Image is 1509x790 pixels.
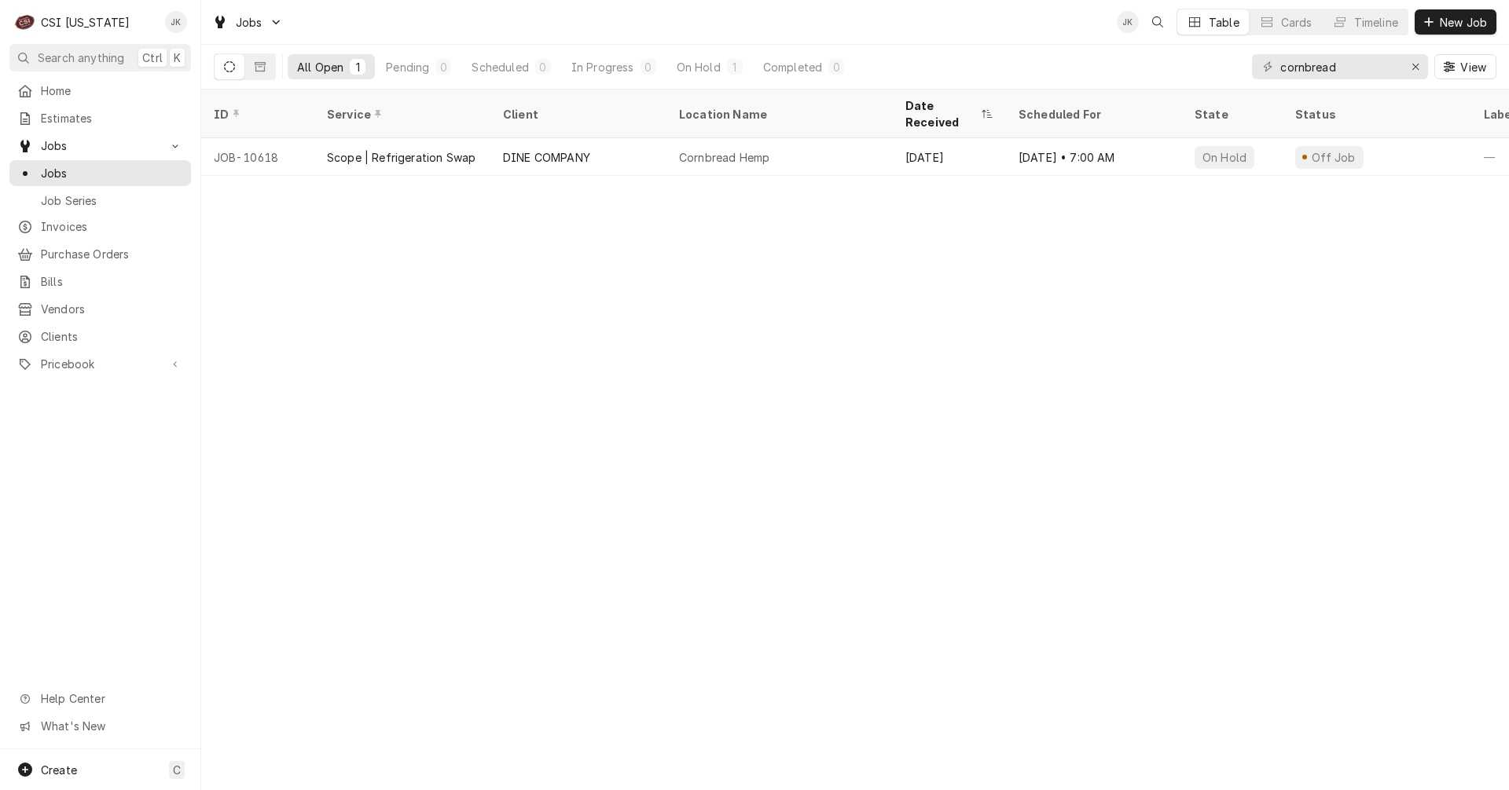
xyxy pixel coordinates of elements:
[9,296,191,322] a: Vendors
[893,138,1006,176] div: [DATE]
[644,59,653,75] div: 0
[142,49,163,66] span: Ctrl
[1195,106,1270,123] div: State
[41,356,160,372] span: Pricebook
[41,690,182,707] span: Help Center
[9,78,191,104] a: Home
[1437,14,1490,31] span: New Job
[538,59,548,75] div: 0
[1354,14,1398,31] div: Timeline
[236,14,263,31] span: Jobs
[679,106,877,123] div: Location Name
[9,686,191,711] a: Go to Help Center
[9,241,191,267] a: Purchase Orders
[1117,11,1139,33] div: Jeff Kuehl's Avatar
[41,82,183,99] span: Home
[165,11,187,33] div: Jeff Kuehl's Avatar
[832,59,841,75] div: 0
[1280,54,1398,79] input: Keyword search
[206,9,289,35] a: Go to Jobs
[41,246,183,262] span: Purchase Orders
[1145,9,1170,35] button: Open search
[327,106,475,123] div: Service
[41,14,130,31] div: CSI [US_STATE]
[1309,149,1357,166] div: Off Job
[9,105,191,131] a: Estimates
[503,106,651,123] div: Client
[1201,149,1248,166] div: On Hold
[9,214,191,240] a: Invoices
[386,59,429,75] div: Pending
[1295,106,1456,123] div: Status
[763,59,822,75] div: Completed
[439,59,448,75] div: 0
[9,133,191,159] a: Go to Jobs
[297,59,343,75] div: All Open
[679,149,769,166] div: Cornbread Hemp
[9,188,191,214] a: Job Series
[1457,59,1489,75] span: View
[1019,106,1166,123] div: Scheduled For
[41,273,183,290] span: Bills
[174,49,181,66] span: K
[201,138,314,176] div: JOB-10618
[353,59,362,75] div: 1
[173,762,181,778] span: C
[214,106,299,123] div: ID
[571,59,634,75] div: In Progress
[14,11,36,33] div: C
[1415,9,1496,35] button: New Job
[1434,54,1496,79] button: View
[1209,14,1239,31] div: Table
[165,11,187,33] div: JK
[41,328,183,345] span: Clients
[677,59,721,75] div: On Hold
[1281,14,1313,31] div: Cards
[1403,54,1428,79] button: Erase input
[327,149,475,166] div: Scope | Refrigeration Swap
[41,192,183,209] span: Job Series
[41,301,183,317] span: Vendors
[41,165,183,181] span: Jobs
[730,59,740,75] div: 1
[14,11,36,33] div: CSI Kentucky's Avatar
[1117,11,1139,33] div: JK
[41,763,77,777] span: Create
[9,324,191,349] a: Clients
[38,49,124,66] span: Search anything
[9,713,191,739] a: Go to What's New
[41,718,182,734] span: What's New
[9,351,191,377] a: Go to Pricebook
[9,160,191,186] a: Jobs
[503,149,590,166] div: DINE COMPANY
[472,59,528,75] div: Scheduled
[9,269,191,294] a: Bills
[905,97,978,130] div: Date Received
[41,218,183,235] span: Invoices
[1006,138,1182,176] div: [DATE] • 7:00 AM
[41,110,183,126] span: Estimates
[41,137,160,154] span: Jobs
[9,44,191,71] button: Search anythingCtrlK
